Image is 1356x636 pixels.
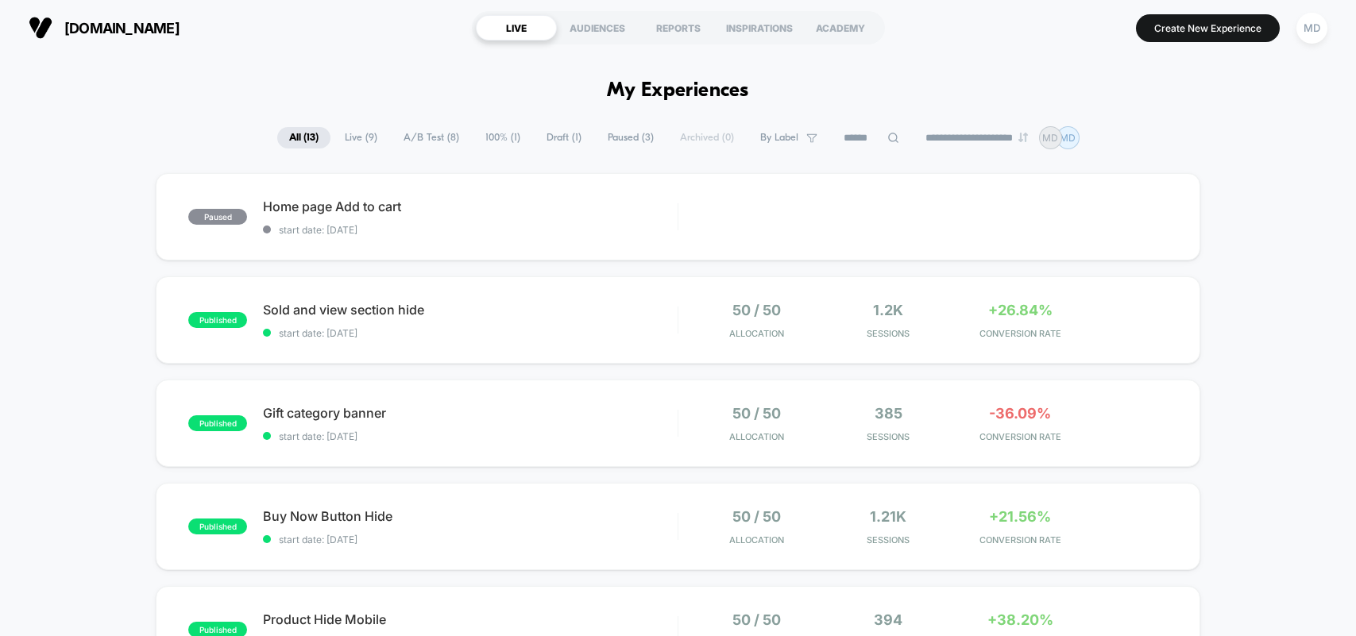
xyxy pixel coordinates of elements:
[988,302,1053,318] span: +26.84%
[277,127,330,148] span: All ( 13 )
[263,534,677,545] span: start date: [DATE]
[958,431,1082,442] span: CONVERSION RATE
[732,508,781,525] span: 50 / 50
[263,224,677,236] span: start date: [DATE]
[1136,14,1280,42] button: Create New Experience
[760,132,798,144] span: By Label
[263,199,677,214] span: Home page Add to cart
[607,79,749,102] h1: My Experiences
[826,328,950,339] span: Sessions
[263,327,677,339] span: start date: [DATE]
[989,508,1051,525] span: +21.56%
[874,611,902,628] span: 394
[732,405,781,422] span: 50 / 50
[987,611,1053,628] span: +38.20%
[476,15,557,40] div: LIVE
[729,534,784,545] span: Allocation
[1296,13,1327,44] div: MD
[473,127,532,148] span: 100% ( 1 )
[392,127,471,148] span: A/B Test ( 8 )
[64,20,180,37] span: [DOMAIN_NAME]
[870,508,906,525] span: 1.21k
[729,431,784,442] span: Allocation
[958,328,1082,339] span: CONVERSION RATE
[1060,132,1076,144] p: MD
[535,127,593,148] span: Draft ( 1 )
[826,431,950,442] span: Sessions
[719,15,800,40] div: INSPIRATIONS
[188,312,247,328] span: published
[263,430,677,442] span: start date: [DATE]
[732,302,781,318] span: 50 / 50
[263,302,677,318] span: Sold and view section hide
[263,611,677,627] span: Product Hide Mobile
[263,508,677,524] span: Buy Now Button Hide
[958,534,1082,545] span: CONVERSION RATE
[24,15,184,40] button: [DOMAIN_NAME]
[989,405,1051,422] span: -36.09%
[557,15,638,40] div: AUDIENCES
[29,16,52,40] img: Visually logo
[875,405,902,422] span: 385
[263,405,677,421] span: Gift category banner
[729,328,784,339] span: Allocation
[800,15,881,40] div: ACADEMY
[732,611,781,628] span: 50 / 50
[333,127,389,148] span: Live ( 9 )
[638,15,719,40] div: REPORTS
[596,127,666,148] span: Paused ( 3 )
[1292,12,1332,44] button: MD
[1042,132,1058,144] p: MD
[1018,133,1028,142] img: end
[188,518,247,534] span: published
[188,209,247,225] span: paused
[873,302,903,318] span: 1.2k
[188,415,247,431] span: published
[826,534,950,545] span: Sessions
